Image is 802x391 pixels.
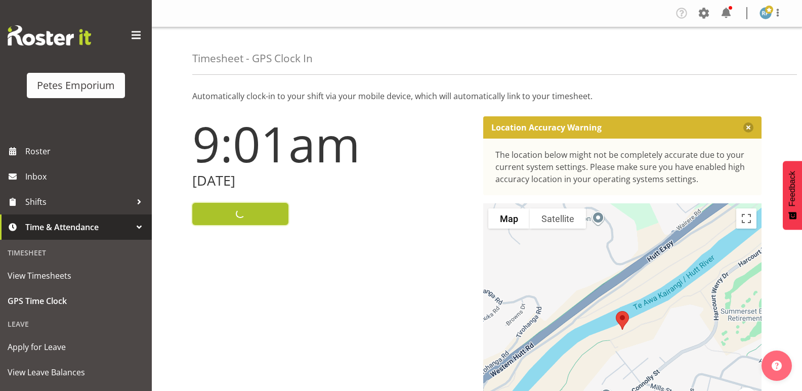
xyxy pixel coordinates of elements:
span: Roster [25,144,147,159]
button: Toggle fullscreen view [736,208,756,229]
a: View Leave Balances [3,360,149,385]
button: Show street map [488,208,530,229]
span: Feedback [788,171,797,206]
span: Time & Attendance [25,220,132,235]
span: Shifts [25,194,132,209]
h2: [DATE] [192,173,471,189]
p: Location Accuracy Warning [491,122,602,133]
a: Apply for Leave [3,334,149,360]
div: Petes Emporium [37,78,115,93]
div: The location below might not be completely accurate due to your current system settings. Please m... [495,149,750,185]
span: GPS Time Clock [8,293,144,309]
div: Leave [3,314,149,334]
a: View Timesheets [3,263,149,288]
a: GPS Time Clock [3,288,149,314]
button: Close message [743,122,753,133]
h1: 9:01am [192,116,471,171]
img: reina-puketapu721.jpg [759,7,772,19]
span: View Leave Balances [8,365,144,380]
div: Timesheet [3,242,149,263]
span: View Timesheets [8,268,144,283]
button: Feedback - Show survey [783,161,802,230]
p: Automatically clock-in to your shift via your mobile device, which will automatically link to you... [192,90,762,102]
span: Apply for Leave [8,339,144,355]
img: Rosterit website logo [8,25,91,46]
span: Inbox [25,169,147,184]
img: help-xxl-2.png [772,361,782,371]
h4: Timesheet - GPS Clock In [192,53,313,64]
button: Show satellite imagery [530,208,586,229]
